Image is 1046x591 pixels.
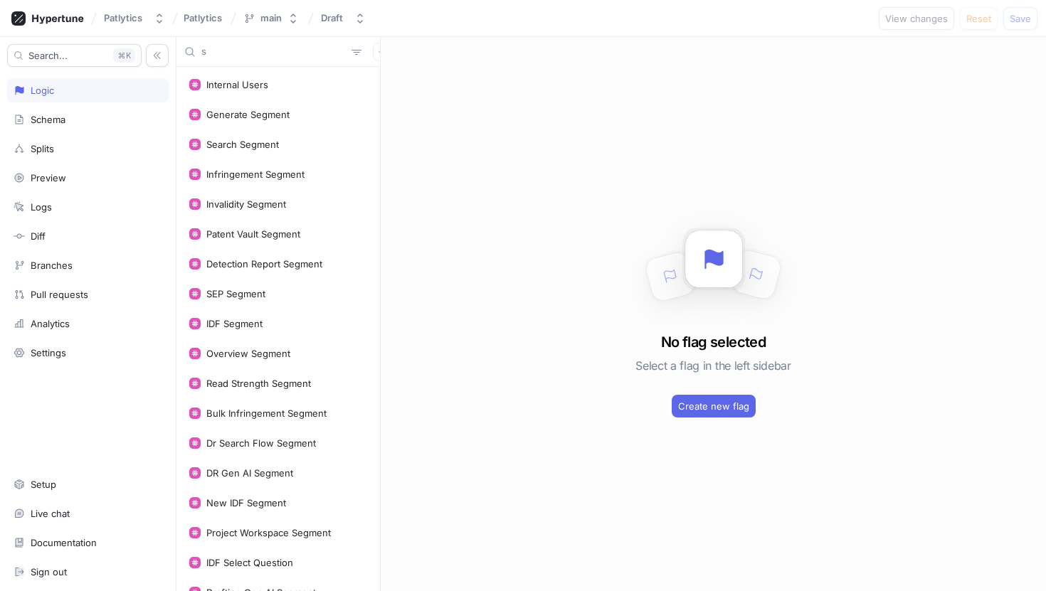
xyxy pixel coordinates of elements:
div: Dr Search Flow Segment [206,437,316,449]
button: Patlytics [98,6,171,30]
div: Sign out [31,566,67,577]
div: Splits [31,143,54,154]
div: Logs [31,201,52,213]
button: Search...K [7,44,142,67]
h5: Select a flag in the left sidebar [635,353,791,378]
div: Generate Segment [206,109,290,120]
div: Infringement Segment [206,169,305,180]
div: Branches [31,260,73,271]
div: Settings [31,347,66,358]
span: Patlytics [184,13,222,23]
span: Create new flag [678,402,749,410]
div: Logic [31,85,54,96]
span: Save [1010,14,1031,23]
button: View changes [879,7,954,30]
div: New IDF Segment [206,497,286,509]
div: IDF Segment [206,318,263,329]
div: Patent Vault Segment [206,228,300,240]
button: Save [1003,7,1037,30]
span: Search... [28,51,68,60]
div: Setup [31,479,56,490]
div: DR Gen AI Segment [206,467,293,479]
span: Reset [966,14,991,23]
button: Create new flag [672,395,756,417]
div: Draft [321,12,343,24]
input: Search... [201,45,346,59]
div: Pull requests [31,289,88,300]
div: IDF Select Question [206,557,293,568]
h3: No flag selected [661,331,766,353]
div: K [113,48,135,63]
div: Bulk Infringement Segment [206,408,327,419]
div: Project Workspace Segment [206,527,331,538]
div: Read Strength Segment [206,378,311,389]
div: SEP Segment [206,288,265,299]
div: Documentation [31,537,97,548]
div: Preview [31,172,66,183]
span: View changes [885,14,948,23]
div: main [260,12,282,24]
div: Search Segment [206,139,279,150]
button: Reset [960,7,998,30]
div: Schema [31,114,65,125]
div: Detection Report Segment [206,258,322,270]
div: Overview Segment [206,348,290,359]
div: Analytics [31,318,70,329]
div: Diff [31,230,46,242]
div: Invalidity Segment [206,198,286,210]
div: Patlytics [104,12,142,24]
button: main [238,6,305,30]
button: Draft [315,6,371,30]
div: Internal Users [206,79,268,90]
div: Live chat [31,508,70,519]
a: Documentation [7,531,169,555]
